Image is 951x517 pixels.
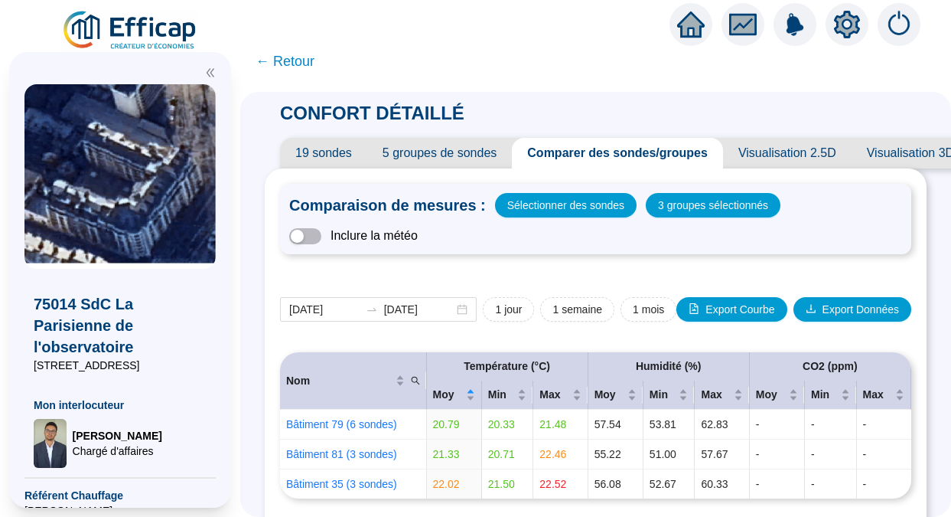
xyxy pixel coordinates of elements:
span: Moy [594,387,624,403]
td: - [805,410,857,440]
span: Mon interlocuteur [34,398,207,413]
span: 21.50 [488,478,515,490]
span: home [677,11,705,38]
span: 20.79 [433,418,460,430]
span: 22.02 [433,478,460,490]
span: swap-right [366,303,378,316]
td: - [857,440,911,470]
button: 3 groupes sélectionnés [646,193,780,218]
span: Export Données [822,302,899,318]
th: Min [805,381,857,410]
th: Humidité (%) [588,352,750,381]
span: 1 jour [495,302,522,318]
span: Nom [286,373,392,389]
span: 1 semaine [552,302,602,318]
span: CONFORT DÉTAILLÉ [265,103,480,123]
button: Export Données [793,297,911,322]
img: Chargé d'affaires [34,419,67,468]
td: - [805,470,857,499]
input: Date de début [289,302,360,318]
th: Max [857,381,911,410]
span: fund [729,11,757,38]
a: Bâtiment 35 (3 sondes) [286,478,397,490]
span: to [366,303,378,316]
a: Bâtiment 81 (3 sondes) [286,448,397,460]
td: 57.54 [588,410,643,440]
th: Température (°C) [427,352,588,381]
span: Moy [433,387,463,403]
span: 19 sondes [280,138,367,169]
a: Bâtiment 79 (6 sondes) [286,418,397,430]
span: 21.48 [539,418,566,430]
span: ← Retour [256,51,314,72]
td: - [750,470,805,499]
button: Sélectionner des sondes [495,193,637,218]
th: CO2 (ppm) [750,352,911,381]
td: 51.00 [643,440,695,470]
span: download [806,303,816,314]
th: Min [482,381,534,410]
td: - [857,410,911,440]
input: Date de fin [384,302,454,318]
th: Moy [750,381,805,410]
span: Moy [756,387,786,403]
span: [PERSON_NAME] [73,428,162,443]
span: 1 mois [633,302,664,318]
span: setting [833,11,861,38]
span: Référent Chauffage [24,488,216,503]
img: alerts [878,3,920,46]
th: Min [643,381,695,410]
span: Min [811,387,838,403]
span: 22.52 [539,478,566,490]
td: 55.22 [588,440,643,470]
th: Max [695,381,749,410]
td: 56.08 [588,470,643,499]
span: search [408,370,423,392]
span: Min [488,387,515,403]
span: Max [863,387,892,403]
td: 60.33 [695,470,749,499]
td: - [805,440,857,470]
span: Min [650,387,676,403]
span: [STREET_ADDRESS] [34,358,207,373]
span: search [411,376,420,385]
td: 52.67 [643,470,695,499]
th: Nom [280,352,427,410]
td: 57.67 [695,440,749,470]
span: Chargé d'affaires [73,443,162,459]
th: Max [533,381,588,410]
span: 3 groupes sélectionnés [658,195,768,216]
span: Inclure la météo [331,227,418,245]
td: - [857,470,911,499]
span: Sélectionner des sondes [507,195,624,216]
td: - [750,410,805,440]
span: Max [701,387,730,403]
span: Export Courbe [705,302,774,318]
button: 1 jour [483,297,534,322]
img: efficap energie logo [61,9,200,52]
span: Max [539,387,568,403]
span: 5 groupes de sondes [367,138,512,169]
td: 62.83 [695,410,749,440]
span: file-image [689,303,699,314]
td: - [750,440,805,470]
span: double-left [205,67,216,78]
button: 1 mois [620,297,676,322]
button: 1 semaine [540,297,614,322]
span: Visualisation 2.5D [723,138,852,169]
th: Moy [588,381,643,410]
button: Export Courbe [676,297,787,322]
span: 20.71 [488,448,515,460]
span: Comparer des sondes/groupes [512,138,723,169]
img: alerts [774,3,816,46]
th: Moy [427,381,482,410]
span: Comparaison de mesures : [289,195,486,216]
span: 21.33 [433,448,460,460]
span: 22.46 [539,448,566,460]
td: 53.81 [643,410,695,440]
span: 20.33 [488,418,515,430]
span: 75014 SdC La Parisienne de l'observatoire [34,293,207,358]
